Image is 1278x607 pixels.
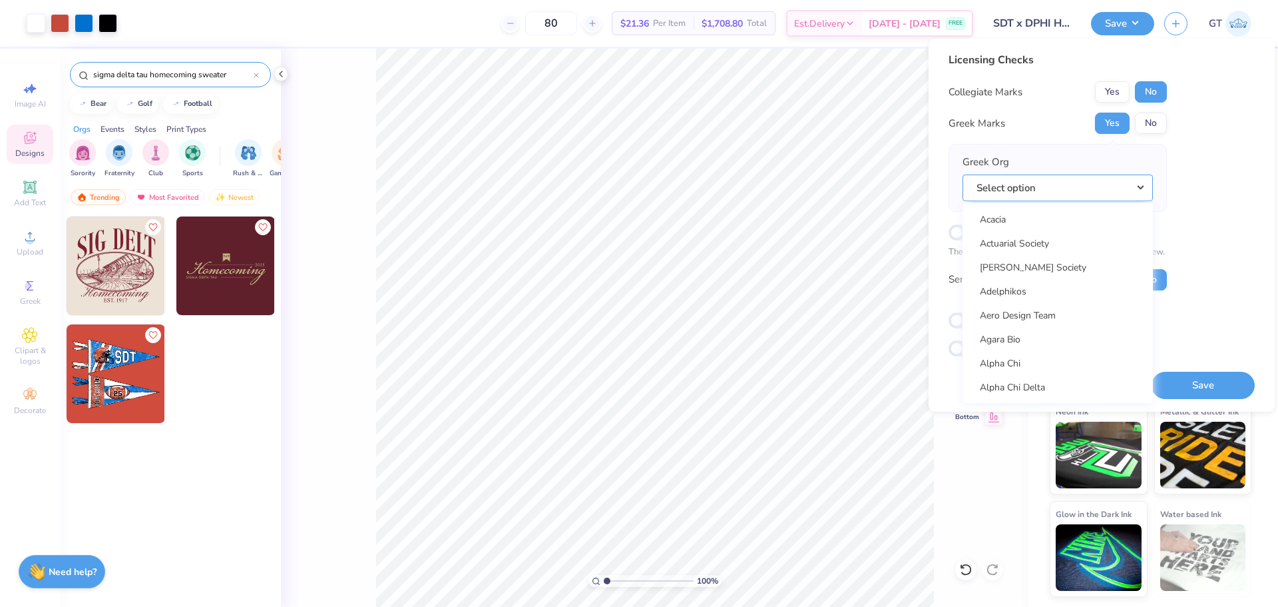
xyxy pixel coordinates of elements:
[112,145,126,161] img: Fraternity Image
[75,145,91,161] img: Sorority Image
[968,328,1148,350] a: Agara Bio
[179,139,206,179] button: filter button
[105,139,134,179] div: filter for Fraternity
[163,94,218,114] button: football
[101,123,124,135] div: Events
[15,99,46,109] span: Image AI
[949,85,1022,100] div: Collegiate Marks
[134,123,156,135] div: Styles
[1209,16,1222,31] span: GT
[77,193,87,202] img: trending.gif
[67,324,165,423] img: bd25101c-83e2-45e6-bb55-b8e8797bbdf8
[620,17,649,31] span: $21.36
[185,145,200,161] img: Sports Image
[983,10,1081,37] input: Untitled Design
[968,304,1148,326] a: Aero Design Team
[209,189,260,205] div: Newest
[1160,524,1246,591] img: Water based Ink
[136,193,146,202] img: most_fav.gif
[702,17,743,31] span: $1,708.80
[1056,422,1142,488] img: Neon Ink
[274,217,373,315] img: c3c02233-66e5-4590-b79e-75c4d6071f72
[1095,81,1130,103] button: Yes
[92,68,254,81] input: Try "Alpha"
[14,405,46,416] span: Decorate
[1135,113,1167,134] button: No
[73,123,91,135] div: Orgs
[184,100,212,107] div: football
[955,412,979,422] span: Bottom
[962,155,1009,170] label: Greek Org
[71,169,95,179] span: Sorority
[278,145,293,161] img: Game Day Image
[270,139,300,179] div: filter for Game Day
[653,17,686,31] span: Per Item
[1135,81,1167,103] button: No
[142,139,169,179] button: filter button
[142,139,169,179] div: filter for Club
[968,376,1148,398] a: Alpha Chi Delta
[869,17,941,31] span: [DATE] - [DATE]
[241,145,256,161] img: Rush & Bid Image
[7,345,53,366] span: Clipart & logos
[170,100,181,108] img: trend_line.gif
[77,100,88,108] img: trend_line.gif
[69,139,96,179] div: filter for Sorority
[1095,113,1130,134] button: Yes
[1225,11,1251,37] img: Gil Tec
[949,19,962,28] span: FREE
[949,272,1045,287] div: Send a Copy to Client
[145,219,161,235] button: Like
[697,575,718,587] span: 100 %
[164,324,263,423] img: 86dd0169-4f34-468c-974a-a1f47afc948b
[233,139,264,179] button: filter button
[949,52,1167,68] div: Licensing Checks
[148,169,163,179] span: Club
[968,352,1148,374] a: Alpha Chi
[148,145,163,161] img: Club Image
[949,246,1167,259] p: The changes are too minor to warrant an Affinity review.
[17,247,43,257] span: Upload
[124,100,135,108] img: trend_line.gif
[117,94,158,114] button: golf
[968,400,1148,422] a: Alpha Chi Omega
[962,175,1153,202] button: Select option
[1056,524,1142,591] img: Glow in the Dark Ink
[1160,422,1246,488] img: Metallic & Glitter Ink
[270,169,300,179] span: Game Day
[1160,507,1221,521] span: Water based Ink
[255,219,271,235] button: Like
[130,189,205,205] div: Most Favorited
[1209,11,1251,37] a: GT
[69,139,96,179] button: filter button
[794,17,845,31] span: Est. Delivery
[179,139,206,179] div: filter for Sports
[525,11,577,35] input: – –
[270,139,300,179] button: filter button
[70,94,112,114] button: bear
[105,169,134,179] span: Fraternity
[962,203,1153,403] div: Select option
[105,139,134,179] button: filter button
[1091,12,1154,35] button: Save
[1152,372,1255,399] button: Save
[968,257,1148,279] a: [PERSON_NAME] Society
[968,233,1148,255] a: Actuarial Society
[166,123,206,135] div: Print Types
[49,566,97,578] strong: Need help?
[968,209,1148,231] a: Acacia
[145,327,161,343] button: Like
[14,197,46,208] span: Add Text
[182,169,203,179] span: Sports
[747,17,767,31] span: Total
[91,100,106,107] div: bear
[949,116,1005,131] div: Greek Marks
[233,169,264,179] span: Rush & Bid
[176,217,275,315] img: 54abbaee-cb0a-4596-a79e-6d725b5862bc
[233,139,264,179] div: filter for Rush & Bid
[1056,507,1132,521] span: Glow in the Dark Ink
[164,217,263,315] img: 0651fb2d-54a5-4e91-8d1f-01188352e961
[20,296,41,306] span: Greek
[215,193,226,202] img: Newest.gif
[71,189,126,205] div: Trending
